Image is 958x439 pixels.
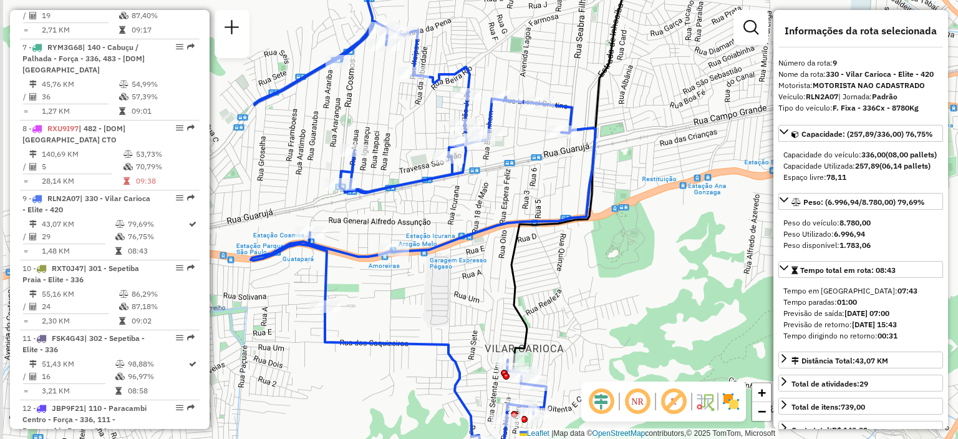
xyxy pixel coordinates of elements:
a: Capacidade: (257,89/336,00) 76,75% [778,125,943,142]
td: 09:17 [131,24,194,36]
td: 09:01 [131,105,194,117]
span: Tempo total em rota: 08:43 [800,265,896,275]
i: % de utilização da cubagem [115,233,125,240]
span: | 110 - Paracambi Centro - Força - 336, 111 - Paracambi - Força - 336 [22,403,147,435]
strong: 257,89 [855,161,879,170]
span: 9 - [22,194,150,214]
i: Tempo total em rota [123,177,130,185]
em: Rota exportada [187,124,195,132]
td: 2,71 KM [41,24,119,36]
em: Opções [176,124,183,132]
span: Total de atividades: [791,379,868,388]
div: Peso: (6.996,94/8.780,00) 79,69% [778,212,943,256]
td: 86,29% [131,288,194,300]
td: = [22,175,29,187]
td: = [22,24,29,36]
div: Previsão de retorno: [783,319,938,330]
span: 8 - [22,124,125,144]
i: % de utilização da cubagem [115,373,125,380]
strong: (06,14 pallets) [879,161,931,170]
i: Rota otimizada [189,220,196,228]
a: Custo total:R$ 140,82 [778,421,943,438]
div: Map data © contributors,© 2025 TomTom, Microsoft [516,428,778,439]
a: Zoom out [752,402,771,421]
span: | 482 - [DOM] [GEOGRAPHIC_DATA] CTO [22,124,125,144]
div: Distância Total: [791,355,888,367]
strong: 330 - Vilar Carioca - Elite - 420 [826,69,934,79]
td: 2,30 KM [41,315,119,327]
td: 76,75% [127,230,188,243]
td: 53,73% [135,148,195,160]
i: % de utilização do peso [119,290,128,298]
span: Ocultar deslocamento [586,387,616,417]
em: Rota exportada [187,334,195,342]
em: Opções [176,264,183,272]
td: / [22,370,29,383]
span: JBP9F21 [52,403,84,413]
strong: 01:00 [837,297,857,307]
i: Tempo total em rota [119,26,125,34]
div: Tempo paradas: [783,297,938,308]
div: Peso disponível: [783,240,938,251]
div: Capacidade: (257,89/336,00) 76,75% [778,144,943,188]
strong: [DATE] 15:43 [852,320,897,329]
em: Rota exportada [187,404,195,412]
td: = [22,105,29,117]
td: 54,99% [131,78,194,91]
i: Total de Atividades [29,93,37,101]
div: Número da rota: [778,57,943,69]
a: Leaflet [520,429,549,438]
td: 79,69% [127,218,188,230]
td: 3,21 KM [41,385,115,397]
td: 24 [41,300,119,313]
strong: 29 [859,379,868,388]
strong: 00:31 [878,331,898,340]
div: Veículo: [778,91,943,102]
span: | 302 - Sepetiba - Elite - 336 [22,333,145,354]
span: RLN2A07 [47,194,80,203]
a: OpenStreetMap [593,429,646,438]
span: 10 - [22,264,139,284]
i: % de utilização da cubagem [119,93,128,101]
div: Nome da rota: [778,69,943,80]
i: Tempo total em rota [119,317,125,325]
span: Capacidade: (257,89/336,00) 76,75% [801,129,933,139]
div: Custo total: [791,425,868,436]
td: 57,39% [131,91,194,103]
span: RYM3G68 [47,42,82,52]
i: % de utilização da cubagem [119,12,128,19]
span: FSK4G43 [52,333,84,343]
strong: R$ 140,82 [832,425,868,435]
td: 87,40% [131,9,194,22]
div: Capacidade do veículo: [783,149,938,160]
i: Distância Total [29,220,37,228]
td: 09:38 [135,175,195,187]
div: Motorista: [778,80,943,91]
div: Espaço livre: [783,172,938,183]
i: Total de Atividades [29,163,37,170]
span: | 301 - Sepetiba Praia - Elite - 336 [22,264,139,284]
span: | 330 - Vilar Carioca - Elite - 420 [22,194,150,214]
a: Exibir filtros [738,15,763,40]
strong: 78,11 [826,172,846,182]
span: 12 - [22,403,147,435]
a: Peso: (6.996,94/8.780,00) 79,69% [778,193,943,210]
span: RXU9I97 [47,124,79,133]
a: Total de atividades:29 [778,375,943,392]
span: | 140 - Cabuçu / Palhada - Força - 336, 483 - [DOM] [GEOGRAPHIC_DATA] [22,42,145,74]
i: Total de Atividades [29,373,37,380]
td: 51,43 KM [41,358,115,370]
span: Peso do veículo: [783,218,871,227]
td: 55,16 KM [41,288,119,300]
span: | Jornada: [838,92,898,101]
span: 7 - [22,42,145,74]
i: % de utilização da cubagem [119,303,128,310]
em: Opções [176,43,183,51]
i: Tempo total em rota [115,387,122,395]
em: Opções [176,334,183,342]
td: 5 [41,160,123,173]
span: Exibir rótulo [659,387,689,417]
i: Total de Atividades [29,12,37,19]
h4: Informações da rota selecionada [778,25,943,37]
td: 45,76 KM [41,78,119,91]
